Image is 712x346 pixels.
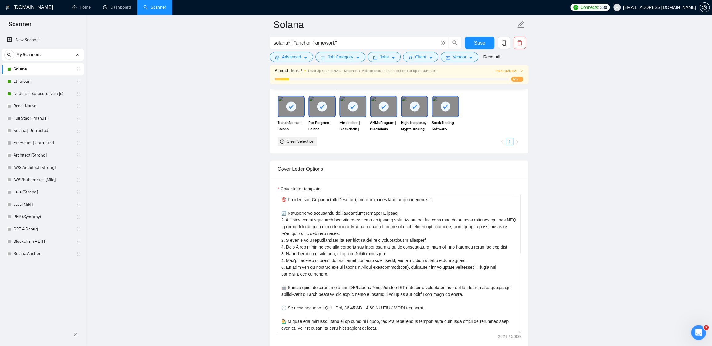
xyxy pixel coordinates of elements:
[14,211,72,223] a: PHP (Symfony)
[513,138,521,145] button: right
[573,5,578,10] img: upwork-logo.png
[76,153,81,158] span: holder
[4,20,37,33] span: Scanner
[73,332,79,338] span: double-left
[5,3,10,13] img: logo
[469,55,473,60] span: caret-down
[14,174,72,186] a: AWS/Kubernetes [Mild]
[14,186,72,198] a: Java [Strong]
[308,120,335,132] span: Dex Program | Solana developer | Blockchain | Web3 | Rust | DEX | [PERSON_NAME]
[356,55,360,60] span: caret-down
[446,55,450,60] span: idcard
[278,160,521,178] div: Cover Letter Options
[514,40,526,46] span: delete
[500,140,504,144] span: left
[282,54,301,60] span: Advanced
[273,17,516,32] input: Scanner name...
[600,4,607,11] span: 330
[76,227,81,232] span: holder
[401,120,428,132] span: High-frequency Crypto Trading Platform | Ethereum | Blockchain | Web3
[76,202,81,207] span: holder
[14,137,72,149] a: Ethereum | Untrusted
[691,325,706,340] iframe: Intercom live chat
[580,4,599,11] span: Connects:
[76,67,81,72] span: holder
[14,88,72,100] a: Node.js (Express.js|Nest.js)
[441,41,445,45] span: info-circle
[76,214,81,219] span: holder
[72,5,91,10] a: homeHome
[339,120,366,132] span: Minterplace | Blockchain | Solana | Web3 | Rust | Anchor | NFT | [PERSON_NAME]
[700,5,710,10] a: setting
[14,63,72,75] a: Solana
[403,52,438,62] button: userClientcaret-down
[278,195,521,333] textarea: Cover letter template:
[76,104,81,109] span: holder
[514,37,526,49] button: delete
[415,54,426,60] span: Client
[76,128,81,133] span: holder
[498,138,506,145] button: left
[700,2,710,12] button: setting
[14,112,72,125] a: Full Stack (manual)
[380,54,389,60] span: Jobs
[327,54,353,60] span: Job Category
[2,34,84,46] li: New Scanner
[7,34,79,46] a: New Scanner
[373,55,377,60] span: folder
[520,69,523,73] span: right
[498,138,506,145] li: Previous Page
[498,40,510,46] span: copy
[76,141,81,145] span: holder
[14,100,72,112] a: React Native
[76,177,81,182] span: holder
[370,120,397,132] span: AMMs Program | Blockchain developer | Solana developer | Web3 | Rust
[315,52,365,62] button: barsJob Categorycaret-down
[278,185,322,192] label: Cover letter template:
[275,67,302,74] span: Almost there !
[103,5,131,10] a: dashboardDashboard
[303,55,308,60] span: caret-down
[308,69,437,73] span: Level Up Your Laziza AI Matches! Give feedback and unlock top-tier opportunities !
[513,138,521,145] li: Next Page
[391,55,395,60] span: caret-down
[14,235,72,248] a: Blockchain + ETH
[511,77,523,82] span: 6%
[14,161,72,174] a: AWS Architect [Strong]
[76,239,81,244] span: holder
[453,54,466,60] span: Vendor
[474,39,485,47] span: Save
[515,140,519,144] span: right
[275,55,279,60] span: setting
[432,120,459,132] span: Stock Trading Software, Trading Simulator | Ethereum | Blockchain
[321,55,325,60] span: bars
[498,37,510,49] button: copy
[14,75,72,88] a: Ethereum
[465,37,494,49] button: Save
[76,190,81,195] span: holder
[76,251,81,256] span: holder
[14,198,72,211] a: Java [Mild]
[270,52,313,62] button: settingAdvancedcaret-down
[14,149,72,161] a: Architect [Strong]
[76,91,81,96] span: holder
[14,223,72,235] a: GPT-4 Debug
[517,21,525,29] span: edit
[143,5,166,10] a: searchScanner
[429,55,433,60] span: caret-down
[76,79,81,84] span: holder
[368,52,401,62] button: folderJobscaret-down
[278,120,305,132] span: TrenchFarmer | Solana developer | Blockchain | Rust | Web3 | [DOMAIN_NAME]
[408,55,413,60] span: user
[449,37,461,49] button: search
[483,54,500,60] a: Reset All
[506,138,513,145] a: 1
[14,125,72,137] a: Solana | Untrusted
[287,138,314,145] div: Clear Selection
[274,39,438,47] input: Search Freelance Jobs...
[76,165,81,170] span: holder
[704,325,709,330] span: 5
[4,50,14,60] button: search
[495,68,523,74] span: Train Laziza AI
